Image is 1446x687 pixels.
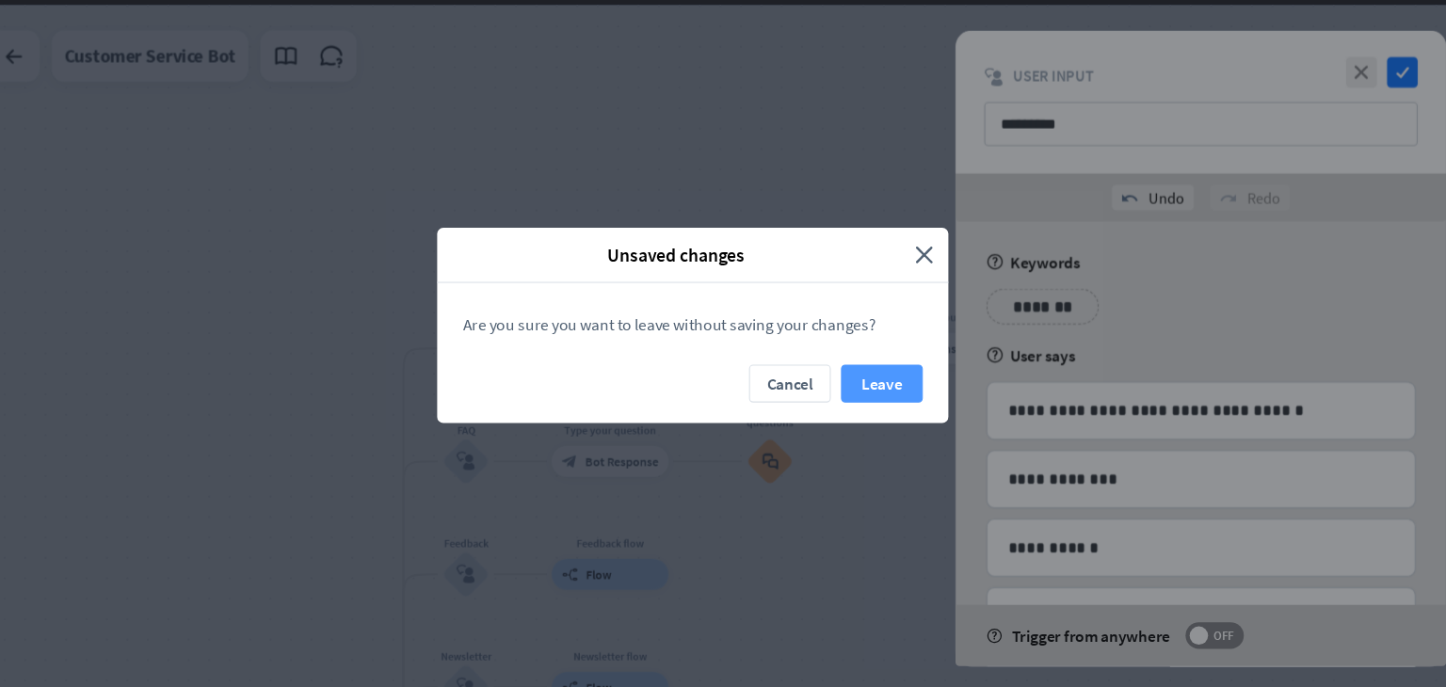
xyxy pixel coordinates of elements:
button: Cancel [775,380,850,415]
span: Are you sure you want to leave without saving your changes? [511,333,892,352]
span: Unsaved changes [502,268,913,290]
i: close [927,268,944,290]
button: Open LiveChat chat widget [15,8,72,64]
button: Leave [860,380,935,415]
